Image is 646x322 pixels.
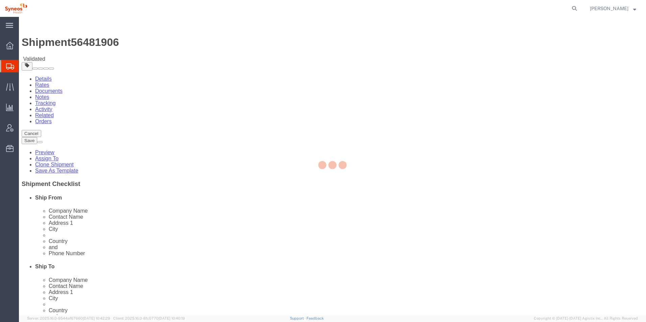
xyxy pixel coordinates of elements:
span: Irina Chirpisizu [590,5,628,12]
img: logo [5,3,27,14]
span: [DATE] 10:40:19 [158,316,185,320]
a: Feedback [306,316,324,320]
span: Client: 2025.16.0-8fc0770 [113,316,185,320]
span: Copyright © [DATE]-[DATE] Agistix Inc., All Rights Reserved [534,316,638,321]
span: [DATE] 10:42:29 [83,316,110,320]
span: Server: 2025.16.0-9544af67660 [27,316,110,320]
a: Support [290,316,307,320]
button: [PERSON_NAME] [590,4,637,12]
